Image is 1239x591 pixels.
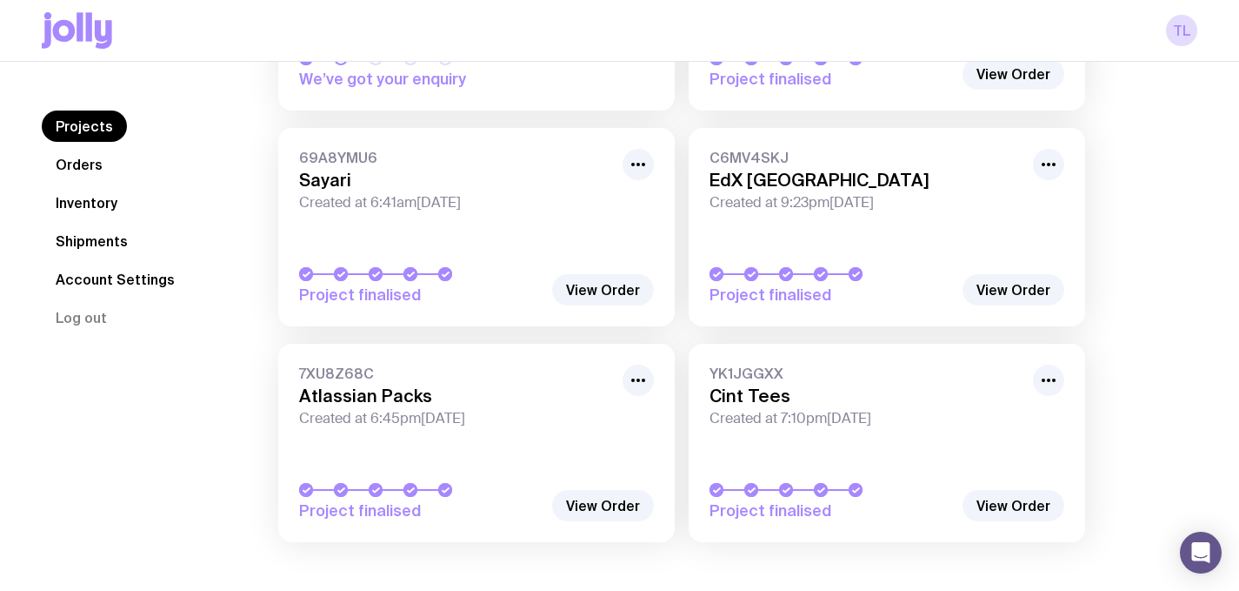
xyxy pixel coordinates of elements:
[42,187,131,218] a: Inventory
[709,69,953,90] span: Project finalised
[709,194,1023,212] span: Created at 9:23pm[DATE]
[552,274,654,306] a: View Order
[42,225,142,257] a: Shipments
[278,128,675,326] a: 69A8YMU6SayariCreated at 6:41am[DATE]Project finalised
[552,490,654,521] a: View Order
[709,149,1023,166] span: C6MV4SKJ
[709,410,1023,427] span: Created at 7:10pm[DATE]
[963,490,1064,521] a: View Order
[42,302,121,333] button: Log out
[963,274,1064,306] a: View Order
[299,386,612,406] h3: Atlassian Packs
[963,58,1064,90] a: View Order
[299,170,612,191] h3: Sayari
[709,500,953,521] span: Project finalised
[42,149,117,180] a: Orders
[42,111,127,142] a: Projects
[709,170,1023,191] h3: EdX [GEOGRAPHIC_DATA]
[299,285,543,306] span: Project finalised
[709,386,1023,406] h3: Cint Tees
[1166,15,1197,46] a: TL
[1180,532,1222,574] div: Open Intercom Messenger
[299,500,543,521] span: Project finalised
[299,149,612,166] span: 69A8YMU6
[299,365,612,382] span: 7XU8Z68C
[299,194,612,212] span: Created at 6:41am[DATE]
[689,344,1085,542] a: YK1JGGXXCint TeesCreated at 7:10pm[DATE]Project finalised
[709,285,953,306] span: Project finalised
[42,264,189,295] a: Account Settings
[689,128,1085,326] a: C6MV4SKJEdX [GEOGRAPHIC_DATA]Created at 9:23pm[DATE]Project finalised
[299,410,612,427] span: Created at 6:45pm[DATE]
[299,69,543,90] span: We’ve got your enquiry
[278,344,675,542] a: 7XU8Z68CAtlassian PacksCreated at 6:45pm[DATE]Project finalised
[709,365,1023,382] span: YK1JGGXX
